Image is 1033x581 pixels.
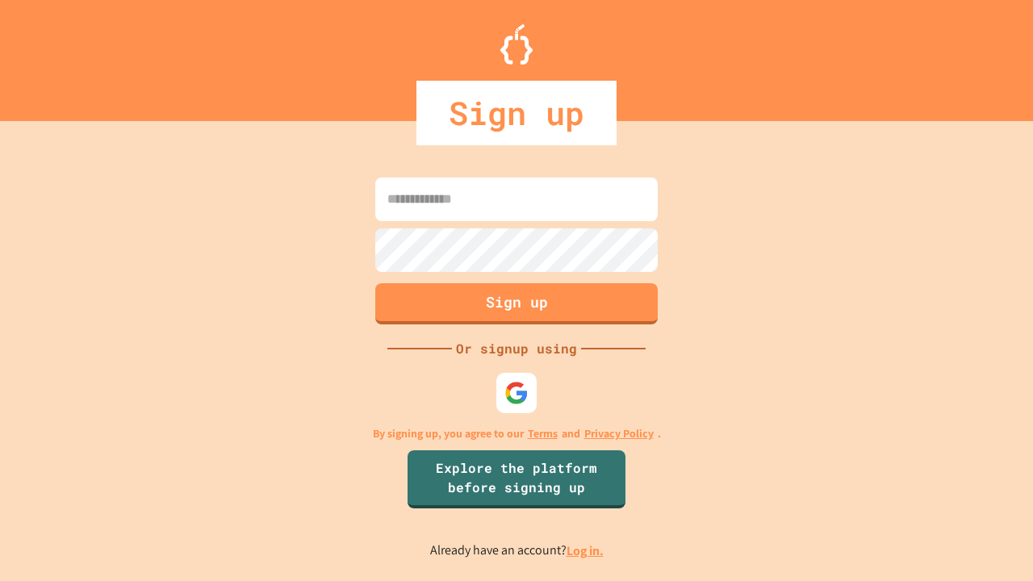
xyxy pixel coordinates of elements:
[452,339,581,358] div: Or signup using
[500,24,533,65] img: Logo.svg
[416,81,617,145] div: Sign up
[584,425,654,442] a: Privacy Policy
[504,381,529,405] img: google-icon.svg
[430,541,604,561] p: Already have an account?
[965,516,1017,565] iframe: chat widget
[408,450,625,508] a: Explore the platform before signing up
[375,283,658,324] button: Sign up
[899,446,1017,515] iframe: chat widget
[567,542,604,559] a: Log in.
[528,425,558,442] a: Terms
[373,425,661,442] p: By signing up, you agree to our and .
